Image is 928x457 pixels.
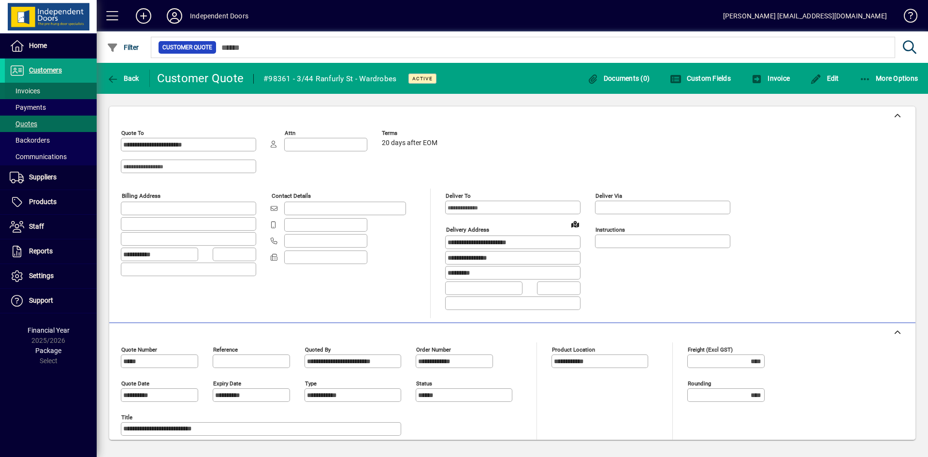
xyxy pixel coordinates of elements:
span: Edit [810,74,839,82]
span: 20 days after EOM [382,139,437,147]
a: Reports [5,239,97,264]
span: Products [29,198,57,206]
span: More Options [859,74,918,82]
span: Invoices [10,87,40,95]
span: Backorders [10,136,50,144]
mat-label: Deliver To [446,192,471,199]
span: Customer Quote [162,43,212,52]
span: Documents (0) [587,74,650,82]
button: Edit [808,70,841,87]
mat-label: Instructions [595,226,625,233]
mat-label: Freight (excl GST) [688,346,733,353]
span: Home [29,42,47,49]
a: Knowledge Base [897,2,916,33]
button: Add [128,7,159,25]
app-page-header-button: Back [97,70,150,87]
mat-label: Type [305,380,317,386]
div: Independent Doors [190,8,248,24]
button: More Options [857,70,921,87]
span: Custom Fields [670,74,731,82]
span: Package [35,347,61,354]
mat-label: Quote To [121,130,144,136]
span: Terms [382,130,440,136]
a: Staff [5,215,97,239]
mat-label: Title [121,413,132,420]
span: Suppliers [29,173,57,181]
mat-label: Expiry date [213,380,241,386]
a: Suppliers [5,165,97,190]
button: Documents (0) [584,70,652,87]
div: #98361 - 3/44 Ranfurly St - Wardrobes [263,71,396,87]
mat-label: Reference [213,346,238,353]
a: Communications [5,148,97,165]
span: Support [29,296,53,304]
a: Home [5,34,97,58]
span: Communications [10,153,67,161]
span: Reports [29,247,53,255]
a: Support [5,289,97,313]
div: Customer Quote [157,71,244,86]
span: Active [412,75,433,82]
mat-label: Product location [552,346,595,353]
mat-label: Rounding [688,380,711,386]
mat-label: Quote number [121,346,157,353]
span: Back [107,74,139,82]
div: [PERSON_NAME] [EMAIL_ADDRESS][DOMAIN_NAME] [723,8,887,24]
span: Customers [29,66,62,74]
mat-label: Status [416,380,432,386]
span: Staff [29,222,44,230]
span: Settings [29,272,54,280]
button: Filter [104,39,142,56]
span: Invoice [751,74,790,82]
button: Invoice [749,70,792,87]
a: Backorders [5,132,97,148]
span: Financial Year [28,326,70,334]
button: Profile [159,7,190,25]
mat-label: Quoted by [305,346,331,353]
a: View on map [567,216,583,232]
span: Payments [10,103,46,111]
span: Quotes [10,120,37,128]
mat-label: Attn [285,130,295,136]
mat-label: Order number [416,346,451,353]
a: Quotes [5,116,97,132]
a: Products [5,190,97,214]
a: Payments [5,99,97,116]
a: Settings [5,264,97,288]
span: Filter [107,44,139,51]
mat-label: Deliver via [595,192,622,199]
button: Back [104,70,142,87]
mat-label: Quote date [121,380,149,386]
a: Invoices [5,83,97,99]
button: Custom Fields [667,70,733,87]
